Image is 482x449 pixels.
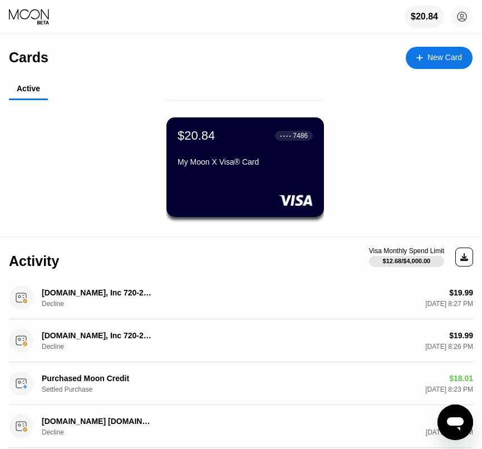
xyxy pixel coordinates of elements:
[425,300,473,308] div: [DATE] 8:27 PM
[178,129,215,143] div: $20.84
[383,258,431,264] div: $12.68 / $4,000.00
[427,53,462,62] div: New Card
[42,288,153,297] div: [DOMAIN_NAME], Inc 720-2492374 US
[9,50,48,66] div: Cards
[280,134,291,137] div: ● ● ● ●
[9,405,473,448] div: [DOMAIN_NAME] [DOMAIN_NAME] GBDecline$2.54[DATE] 6:24 AM
[42,386,97,393] div: Settled Purchase
[425,343,473,351] div: [DATE] 8:26 PM
[449,288,473,297] div: $19.99
[449,331,473,340] div: $19.99
[42,331,153,340] div: [DOMAIN_NAME], Inc 720-2492374 US
[42,374,153,383] div: Purchased Moon Credit
[17,84,40,93] div: Active
[449,374,473,383] div: $18.01
[42,428,97,436] div: Decline
[293,132,308,140] div: 7486
[426,428,473,436] div: [DATE] 6:24 AM
[9,277,473,319] div: [DOMAIN_NAME], Inc 720-2492374 USDecline$19.99[DATE] 8:27 PM
[369,247,444,267] div: Visa Monthly Spend Limit$12.68/$4,000.00
[405,6,444,28] div: $20.84
[42,300,97,308] div: Decline
[42,417,153,426] div: [DOMAIN_NAME] [DOMAIN_NAME] GB
[437,404,473,440] iframe: Button to launch messaging window
[9,253,59,269] div: Activity
[9,319,473,362] div: [DOMAIN_NAME], Inc 720-2492374 USDecline$19.99[DATE] 8:26 PM
[425,386,473,393] div: [DATE] 8:23 PM
[406,47,473,69] div: New Card
[369,247,444,255] div: Visa Monthly Spend Limit
[411,12,438,22] div: $20.84
[42,343,97,351] div: Decline
[166,117,324,217] div: $20.84● ● ● ●7486My Moon X Visa® Card
[9,362,473,405] div: Purchased Moon CreditSettled Purchase$18.01[DATE] 8:23 PM
[178,157,313,166] div: My Moon X Visa® Card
